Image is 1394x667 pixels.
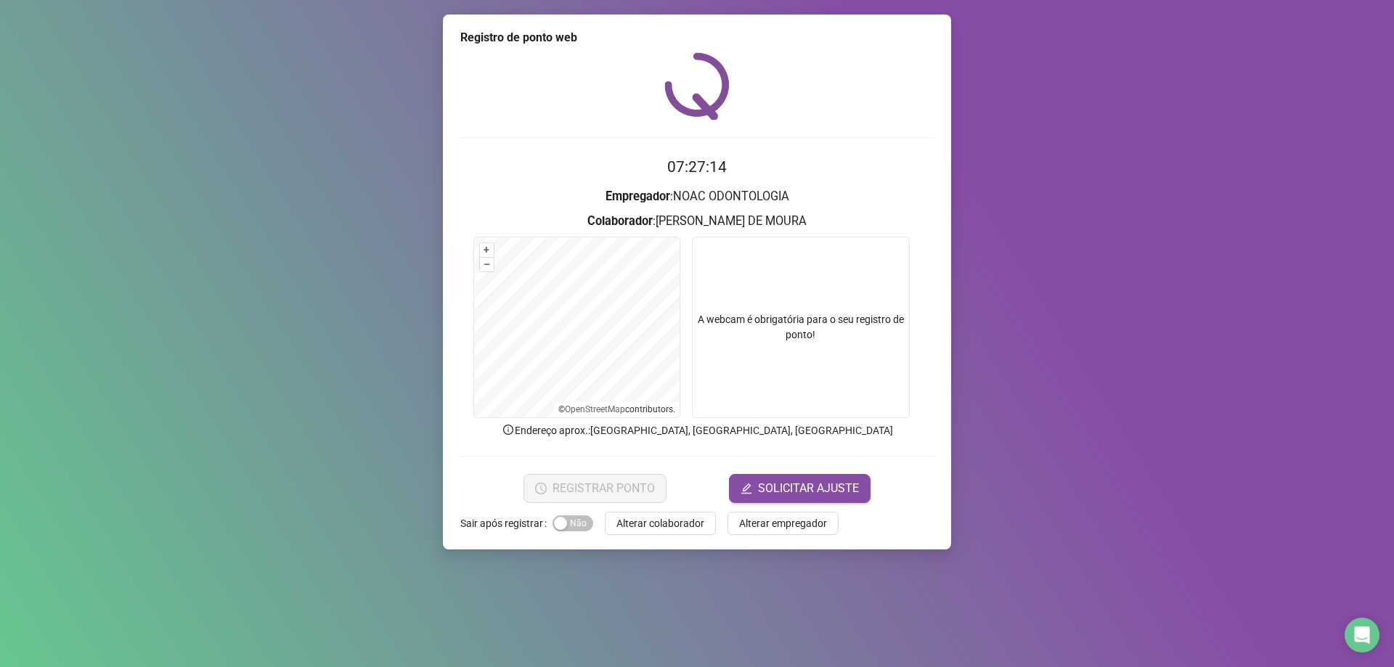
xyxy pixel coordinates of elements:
p: Endereço aprox. : [GEOGRAPHIC_DATA], [GEOGRAPHIC_DATA], [GEOGRAPHIC_DATA] [460,422,934,438]
div: Registro de ponto web [460,29,934,46]
a: OpenStreetMap [565,404,625,414]
div: A webcam é obrigatória para o seu registro de ponto! [692,237,910,418]
button: Alterar empregador [727,512,839,535]
img: QRPoint [664,52,730,120]
span: edit [741,483,752,494]
strong: Colaborador [587,214,653,228]
button: editSOLICITAR AJUSTE [729,474,871,503]
strong: Empregador [606,189,670,203]
button: Alterar colaborador [605,512,716,535]
button: REGISTRAR PONTO [523,474,667,503]
li: © contributors. [558,404,675,414]
h3: : NOAC ODONTOLOGIA [460,187,934,206]
span: Alterar empregador [739,515,827,531]
button: – [480,258,494,271]
time: 07:27:14 [667,158,727,176]
button: + [480,243,494,257]
h3: : [PERSON_NAME] DE MOURA [460,212,934,231]
span: info-circle [502,423,515,436]
span: SOLICITAR AJUSTE [758,480,859,497]
span: Alterar colaborador [616,515,704,531]
label: Sair após registrar [460,512,553,535]
div: Open Intercom Messenger [1345,618,1379,652]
